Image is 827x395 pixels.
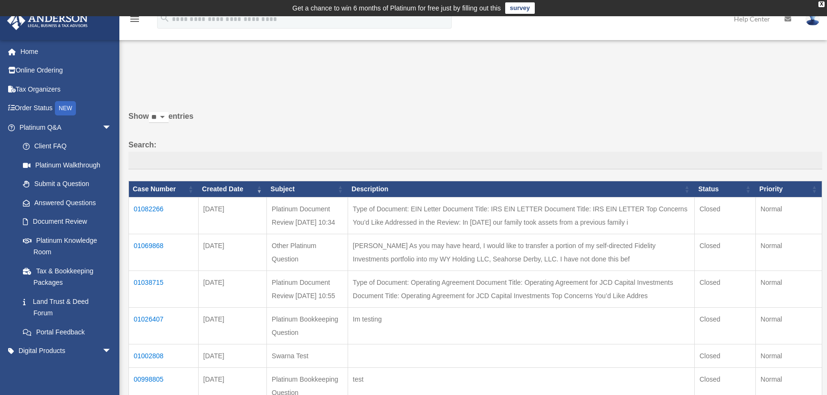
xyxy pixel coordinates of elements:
[55,101,76,115] div: NEW
[755,344,822,368] td: Normal
[755,181,822,197] th: Priority: activate to sort column ascending
[129,17,140,25] a: menu
[755,197,822,234] td: Normal
[694,308,755,344] td: Closed
[292,2,501,14] div: Get a chance to win 6 months of Platinum for free just by filling out this
[129,271,199,308] td: 01038715
[694,271,755,308] td: Closed
[129,181,199,197] th: Case Number: activate to sort column ascending
[198,234,266,271] td: [DATE]
[755,271,822,308] td: Normal
[267,181,348,197] th: Subject: activate to sort column ascending
[348,234,694,271] td: [PERSON_NAME] As you may have heard, I would like to transfer a portion of my self-directed Fidel...
[694,234,755,271] td: Closed
[13,322,121,342] a: Portal Feedback
[7,61,126,80] a: Online Ordering
[129,13,140,25] i: menu
[755,308,822,344] td: Normal
[694,344,755,368] td: Closed
[159,13,170,23] i: search
[7,42,126,61] a: Home
[149,112,169,123] select: Showentries
[818,1,825,7] div: close
[13,292,121,322] a: Land Trust & Deed Forum
[13,212,121,231] a: Document Review
[128,138,822,170] label: Search:
[198,344,266,368] td: [DATE]
[7,99,126,118] a: Order StatusNEW
[129,344,199,368] td: 01002808
[13,261,121,292] a: Tax & Bookkeeping Packages
[13,231,121,261] a: Platinum Knowledge Room
[198,308,266,344] td: [DATE]
[102,118,121,137] span: arrow_drop_down
[755,234,822,271] td: Normal
[348,308,694,344] td: Im testing
[694,181,755,197] th: Status: activate to sort column ascending
[128,110,822,133] label: Show entries
[13,156,121,175] a: Platinum Walkthrough
[13,175,121,194] a: Submit a Question
[7,80,126,99] a: Tax Organizers
[348,271,694,308] td: Type of Document: Operating Agreement Document Title: Operating Agreement for JCD Capital Investm...
[267,271,348,308] td: Platinum Document Review [DATE] 10:55
[129,234,199,271] td: 01069868
[198,271,266,308] td: [DATE]
[129,197,199,234] td: 01082266
[198,197,266,234] td: [DATE]
[694,197,755,234] td: Closed
[348,181,694,197] th: Description: activate to sort column ascending
[13,137,121,156] a: Client FAQ
[129,308,199,344] td: 01026407
[4,11,91,30] img: Anderson Advisors Platinum Portal
[806,12,820,26] img: User Pic
[267,234,348,271] td: Other Platinum Question
[198,181,266,197] th: Created Date: activate to sort column ascending
[267,308,348,344] td: Platinum Bookkeeping Question
[7,118,121,137] a: Platinum Q&Aarrow_drop_down
[267,197,348,234] td: Platinum Document Review [DATE] 10:34
[505,2,535,14] a: survey
[128,152,822,170] input: Search:
[102,342,121,361] span: arrow_drop_down
[102,360,121,380] span: arrow_drop_down
[13,193,117,212] a: Answered Questions
[7,360,126,379] a: My Entitiesarrow_drop_down
[348,197,694,234] td: Type of Document: EIN Letter Document Title: IRS EIN LETTER Document Title: IRS EIN LETTER Top Co...
[7,342,126,361] a: Digital Productsarrow_drop_down
[267,344,348,368] td: Swarna Test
